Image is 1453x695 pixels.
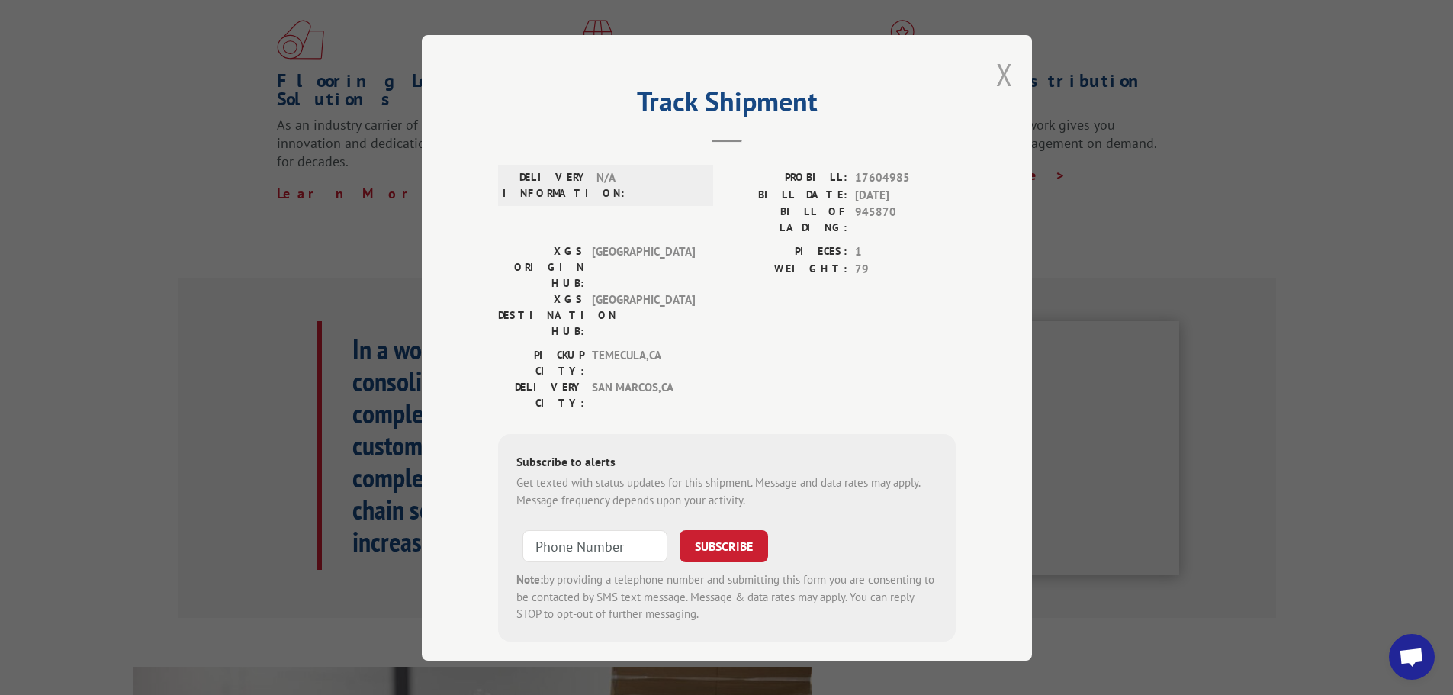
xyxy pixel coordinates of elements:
strong: Note: [516,572,543,587]
label: BILL DATE: [727,186,847,204]
label: DELIVERY INFORMATION: [503,169,589,201]
div: Open chat [1389,634,1435,680]
input: Phone Number [522,530,667,562]
span: TEMECULA , CA [592,347,695,379]
span: [GEOGRAPHIC_DATA] [592,243,695,291]
span: 945870 [855,204,956,236]
span: N/A [596,169,699,201]
span: 1 [855,243,956,261]
h2: Track Shipment [498,91,956,120]
label: BILL OF LADING: [727,204,847,236]
label: DELIVERY CITY: [498,379,584,411]
label: XGS DESTINATION HUB: [498,291,584,339]
span: 79 [855,260,956,278]
div: by providing a telephone number and submitting this form you are consenting to be contacted by SM... [516,571,937,623]
span: SAN MARCOS , CA [592,379,695,411]
button: Close modal [996,54,1013,95]
div: Subscribe to alerts [516,452,937,475]
label: PROBILL: [727,169,847,187]
div: Get texted with status updates for this shipment. Message and data rates may apply. Message frequ... [516,475,937,509]
label: WEIGHT: [727,260,847,278]
span: [DATE] [855,186,956,204]
label: XGS ORIGIN HUB: [498,243,584,291]
span: [GEOGRAPHIC_DATA] [592,291,695,339]
label: PIECES: [727,243,847,261]
label: PICKUP CITY: [498,347,584,379]
span: 17604985 [855,169,956,187]
button: SUBSCRIBE [680,530,768,562]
